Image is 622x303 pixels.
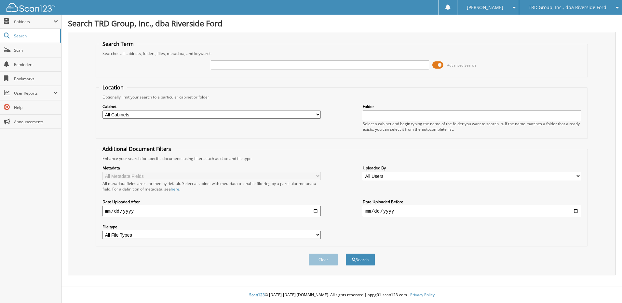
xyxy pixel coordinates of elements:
[363,199,581,204] label: Date Uploaded Before
[14,90,53,96] span: User Reports
[14,76,58,82] span: Bookmarks
[410,292,435,297] a: Privacy Policy
[363,165,581,171] label: Uploaded By
[346,254,375,266] button: Search
[14,47,58,53] span: Scan
[363,121,581,132] div: Select a cabinet and begin typing the name of the folder you want to search in. If the name match...
[589,272,622,303] iframe: Chat Widget
[99,156,584,161] div: Enhance your search for specific documents using filters such as date and file type.
[102,206,321,216] input: start
[529,6,606,9] span: TRD Group, Inc., dba Riverside Ford
[102,104,321,109] label: Cabinet
[61,287,622,303] div: © [DATE]-[DATE] [DOMAIN_NAME]. All rights reserved | appg01-scan123-com |
[14,19,53,24] span: Cabinets
[99,51,584,56] div: Searches all cabinets, folders, files, metadata, and keywords
[249,292,265,297] span: Scan123
[102,165,321,171] label: Metadata
[14,62,58,67] span: Reminders
[363,206,581,216] input: end
[467,6,503,9] span: [PERSON_NAME]
[171,186,179,192] a: here
[14,105,58,110] span: Help
[14,119,58,125] span: Announcements
[363,104,581,109] label: Folder
[447,63,476,68] span: Advanced Search
[102,224,321,230] label: File type
[99,40,137,47] legend: Search Term
[99,84,127,91] legend: Location
[99,94,584,100] div: Optionally limit your search to a particular cabinet or folder
[7,3,55,12] img: scan123-logo-white.svg
[68,18,615,29] h1: Search TRD Group, Inc., dba Riverside Ford
[309,254,338,266] button: Clear
[102,199,321,204] label: Date Uploaded After
[14,33,57,39] span: Search
[102,181,321,192] div: All metadata fields are searched by default. Select a cabinet with metadata to enable filtering b...
[99,145,174,152] legend: Additional Document Filters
